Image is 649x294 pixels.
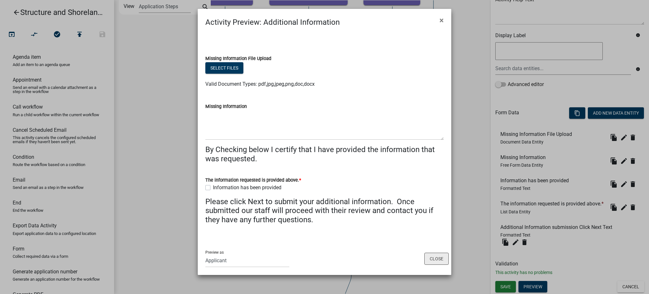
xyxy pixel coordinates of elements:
[434,11,449,29] button: Close
[260,18,340,27] span: : Additional Information
[205,17,340,28] h4: Activity Preview
[205,57,271,61] label: Missing Information File Upload
[424,253,449,265] button: Close
[205,62,243,74] button: Select files
[205,145,444,164] h4: By Checking below I certify that I have provided the information that was requested.
[205,178,301,183] label: The information requested is provided above.
[440,16,444,25] span: ×
[205,81,315,87] span: Valid Document Types: pdf,jpg,jpeg,png,doc,docx
[213,184,281,191] label: Information has been provided
[205,104,247,109] label: Missing Information
[205,197,444,224] h4: Please click Next to submit your additional information. Once submitted our staff will proceed wi...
